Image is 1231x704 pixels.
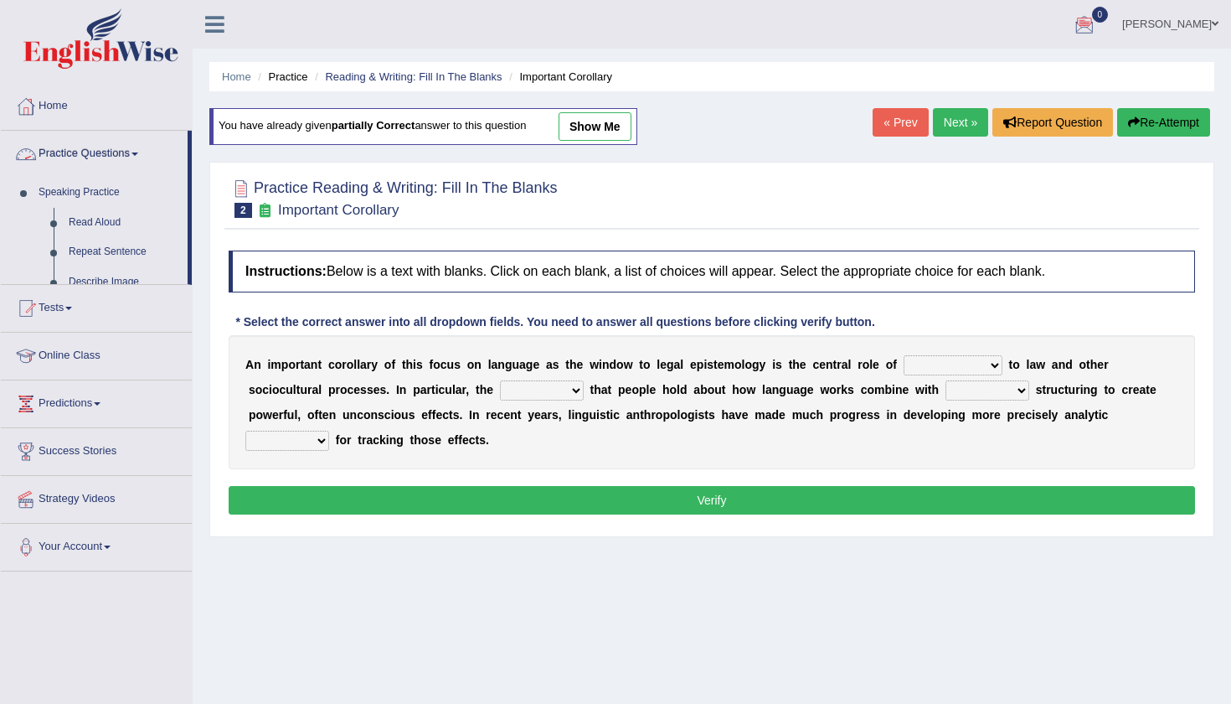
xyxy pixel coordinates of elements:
b: c [440,358,447,371]
b: u [445,383,452,396]
b: t [476,383,480,396]
b: r [342,358,346,371]
b: e [353,383,360,396]
b: n [370,408,378,422]
b: l [318,383,322,396]
b: t [1146,383,1150,396]
b: o [631,383,639,396]
b: d [610,358,617,371]
h2: Practice Reading & Writing: Fill In The Blanks [229,176,558,218]
b: h [569,358,577,371]
b: f [315,408,319,422]
b: t [1104,383,1108,396]
b: r [1075,383,1079,396]
b: i [596,408,600,422]
b: r [335,383,339,396]
b: s [379,383,386,396]
a: Describe Image [61,267,188,298]
b: n [1058,358,1066,371]
b: p [697,358,704,371]
b: a [456,383,462,396]
b: w [263,408,272,422]
b: p [249,408,256,422]
b: m [724,358,734,371]
b: o [272,383,280,396]
b: h [662,383,670,396]
b: t [431,383,435,396]
a: Read Aloud [61,208,188,238]
b: c [861,383,868,396]
b: g [752,358,760,371]
a: Reading & Writing: Fill In The Blanks [325,70,502,83]
b: o [363,408,371,422]
b: t [449,408,453,422]
b: i [772,358,775,371]
b: t [722,383,726,396]
b: o [829,383,837,396]
b: t [296,383,301,396]
b: t [713,358,718,371]
b: w [1036,358,1045,371]
span: 0 [1092,7,1109,23]
b: e [322,408,329,422]
a: Predictions [1,380,192,422]
b: e [660,358,667,371]
b: a [360,358,367,371]
b: a [1052,358,1058,371]
b: t [608,383,612,396]
a: Your Account [1,524,192,566]
b: t [833,358,837,371]
b: n [633,408,641,422]
b: s [416,358,423,371]
b: r [427,383,431,396]
b: e [873,358,879,371]
b: g [667,358,674,371]
a: Online Class [1,333,192,375]
b: i [391,408,394,422]
b: n [497,358,505,371]
b: c [497,408,504,422]
b: o [1012,358,1020,371]
b: g [582,408,590,422]
b: o [886,358,894,371]
b: e [649,383,656,396]
b: r [1046,383,1050,396]
b: o [347,358,354,371]
b: c [812,358,819,371]
li: Practice [254,69,307,85]
b: k [841,383,847,396]
b: l [452,383,456,396]
b: c [442,408,449,422]
b: e [807,383,814,396]
b: s [553,358,559,371]
b: u [287,408,295,422]
b: n [510,408,518,422]
button: Report Question [992,108,1113,137]
b: o [467,358,475,371]
b: n [1084,383,1091,396]
b: a [765,383,772,396]
b: u [286,383,293,396]
b: t [317,358,322,371]
b: p [328,383,336,396]
b: s [552,408,559,422]
a: Repeat Sentence [61,237,188,267]
b: u [343,408,350,422]
b: p [413,383,420,396]
b: d [1065,358,1073,371]
b: s [378,408,384,422]
b: e [626,383,632,396]
b: c [1121,383,1128,396]
b: . [459,408,462,422]
span: 2 [234,203,252,218]
b: a [312,383,318,396]
b: e [272,408,279,422]
b: r [279,408,283,422]
a: « Prev [873,108,928,137]
b: o [739,383,747,396]
b: u [1069,383,1076,396]
b: a [492,358,498,371]
b: i [610,408,613,422]
b: o [394,408,402,422]
b: f [432,408,436,422]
